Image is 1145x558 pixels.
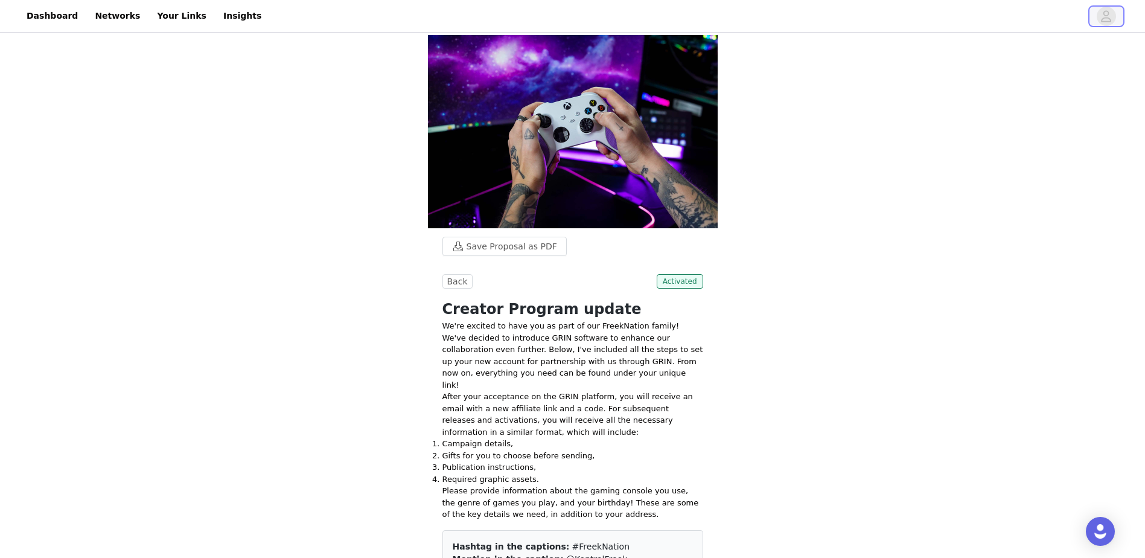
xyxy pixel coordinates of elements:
[19,2,85,30] a: Dashboard
[428,35,718,228] img: campaign image
[442,485,703,521] p: Please provide information about the gaming console you use, the genre of games you play, and you...
[453,542,570,551] span: Hashtag in the captions:
[572,542,630,551] span: #FreekNation
[216,2,269,30] a: Insights
[442,320,703,391] p: We're excited to have you as part of our FreekNation family! We've decided to introduce GRIN soft...
[1086,517,1115,546] div: Open Intercom Messenger
[442,391,703,438] p: After your acceptance on the GRIN platform, you will receive an email with a new affiliate link a...
[442,461,703,473] li: Publication instructions,
[442,237,567,256] button: Save Proposal as PDF
[88,2,147,30] a: Networks
[442,438,703,450] li: Campaign details,
[442,450,703,462] li: Gifts for you to choose before sending,
[657,274,703,289] span: Activated
[442,274,473,289] button: Back
[442,298,703,320] h1: Creator Program update
[1100,7,1112,26] div: avatar
[150,2,214,30] a: Your Links
[442,473,703,486] li: Required graphic assets.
